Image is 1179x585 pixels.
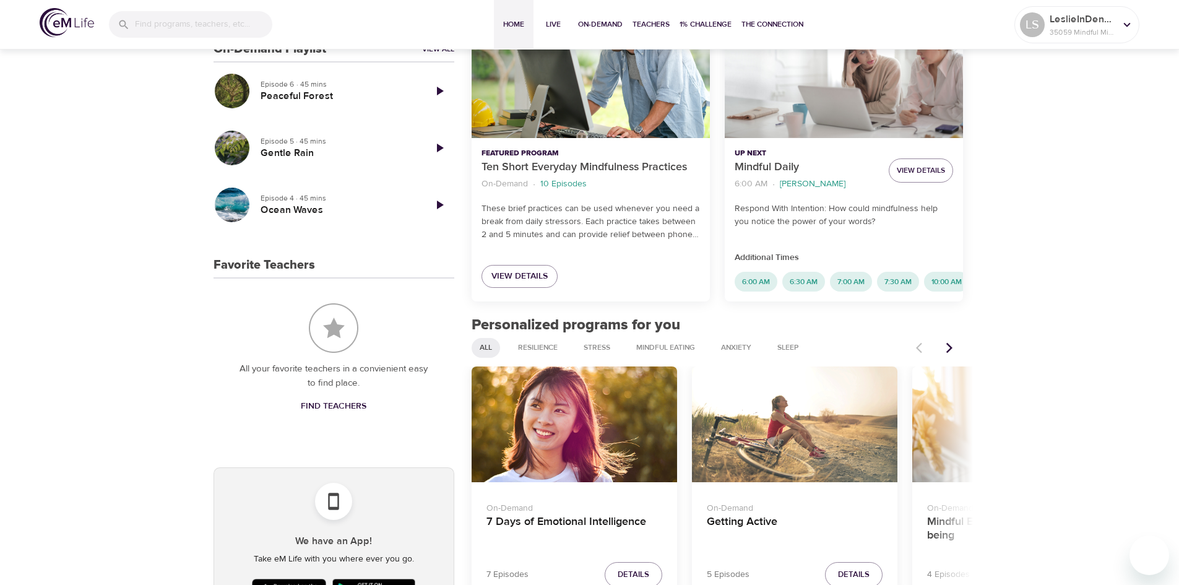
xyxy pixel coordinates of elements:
[735,277,777,287] span: 6:00 AM
[1129,535,1169,575] iframe: Button to launch messaging window
[301,399,366,414] span: Find Teachers
[830,272,872,292] div: 7:00 AM
[238,362,430,390] p: All your favorite teachers in a convienient easy to find place.
[425,190,454,220] a: Play Episode
[576,338,618,358] div: Stress
[735,159,879,176] p: Mindful Daily
[735,176,879,193] nav: breadcrumb
[486,568,529,581] p: 7 Episodes
[936,334,963,362] button: Next items
[769,338,807,358] div: Sleep
[628,338,703,358] div: Mindful Eating
[897,164,945,177] span: View Details
[770,342,806,353] span: Sleep
[912,366,1118,482] button: Mindful Eating: A Path to Well-being
[1050,12,1115,27] p: LeslieInDenver
[261,79,415,90] p: Episode 6 · 45 mins
[780,178,845,191] p: [PERSON_NAME]
[486,515,662,545] h4: 7 Days of Emotional Intelligence
[772,176,775,193] li: ·
[482,265,558,288] a: View Details
[707,497,883,515] p: On-Demand
[472,338,500,358] div: All
[877,277,919,287] span: 7:30 AM
[735,178,767,191] p: 6:00 AM
[618,568,649,582] span: Details
[261,90,415,103] h5: Peaceful Forest
[713,338,759,358] div: Anxiety
[576,342,618,353] span: Stress
[782,272,825,292] div: 6:30 AM
[296,395,371,418] a: Find Teachers
[472,316,964,334] h2: Personalized programs for you
[472,366,677,482] button: 7 Days of Emotional Intelligence
[261,193,415,204] p: Episode 4 · 45 mins
[538,18,568,31] span: Live
[425,76,454,106] a: Play Episode
[486,497,662,515] p: On-Demand
[472,4,710,139] button: Ten Short Everyday Mindfulness Practices
[707,568,749,581] p: 5 Episodes
[1050,27,1115,38] p: 35059 Mindful Minutes
[511,342,565,353] span: Resilience
[261,136,415,147] p: Episode 5 · 45 mins
[735,202,953,228] p: Respond With Intention: How could mindfulness help you notice the power of your words?
[482,159,700,176] p: Ten Short Everyday Mindfulness Practices
[482,148,700,159] p: Featured Program
[735,148,879,159] p: Up Next
[714,342,759,353] span: Anxiety
[510,338,566,358] div: Resilience
[707,515,883,545] h4: Getting Active
[309,303,358,353] img: Favorite Teachers
[214,258,315,272] h3: Favorite Teachers
[224,553,444,566] p: Take eM Life with you where ever you go.
[472,342,499,353] span: All
[741,18,803,31] span: The Connection
[877,272,919,292] div: 7:30 AM
[927,497,1103,515] p: On-Demand
[838,568,870,582] span: Details
[629,342,702,353] span: Mindful Eating
[680,18,732,31] span: 1% Challenge
[214,186,251,223] button: Ocean Waves
[482,176,700,193] nav: breadcrumb
[725,4,963,139] button: Mindful Daily
[735,251,953,264] p: Additional Times
[830,277,872,287] span: 7:00 AM
[482,202,700,241] p: These brief practices can be used whenever you need a break from daily stressors. Each practice t...
[40,8,94,37] img: logo
[927,568,970,581] p: 4 Episodes
[214,72,251,110] button: Peaceful Forest
[482,178,528,191] p: On-Demand
[735,272,777,292] div: 6:00 AM
[540,178,587,191] p: 10 Episodes
[491,269,548,284] span: View Details
[135,11,272,38] input: Find programs, teachers, etc...
[578,18,623,31] span: On-Demand
[889,158,953,183] button: View Details
[924,272,969,292] div: 10:00 AM
[533,176,535,193] li: ·
[927,515,1103,545] h4: Mindful Eating: A Path to Well-being
[1020,12,1045,37] div: LS
[692,366,897,482] button: Getting Active
[782,277,825,287] span: 6:30 AM
[261,147,415,160] h5: Gentle Rain
[924,277,969,287] span: 10:00 AM
[499,18,529,31] span: Home
[224,535,444,548] h5: We have an App!
[214,129,251,167] button: Gentle Rain
[633,18,670,31] span: Teachers
[425,133,454,163] a: Play Episode
[261,204,415,217] h5: Ocean Waves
